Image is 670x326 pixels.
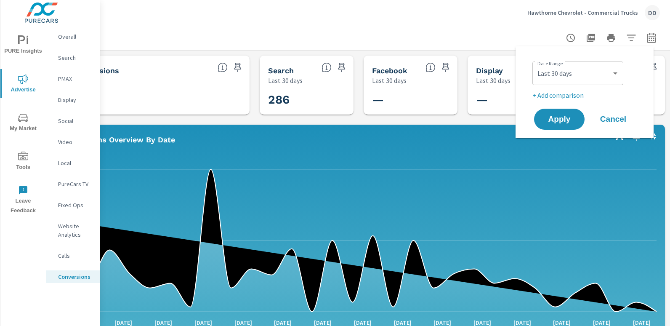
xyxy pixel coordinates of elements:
div: Search [46,51,100,64]
h5: Facebook [372,66,407,75]
div: PMAX [46,72,100,85]
button: Print Report [603,29,619,46]
span: My Market [3,113,43,134]
span: Save this to your personalized report [231,61,245,74]
p: Last 30 days [372,75,407,86]
p: + Add comparison [532,90,640,100]
button: Apply Filters [623,29,640,46]
h3: 286 [61,96,241,111]
span: Save this to your personalized report [335,61,348,74]
button: Select Date Range [643,29,660,46]
span: Advertise [3,74,43,95]
p: PureCars TV [58,180,93,188]
span: All Conversions include Actions, Leads and Unmapped Conversions [218,62,228,72]
div: Calls [46,249,100,262]
button: Cancel [588,109,638,130]
div: Conversions [46,270,100,283]
div: Local [46,157,100,169]
span: Save this to your personalized report [439,61,452,74]
h5: Conversions Overview By Date [61,135,175,144]
div: Fixed Ops [46,199,100,211]
p: Conversions [61,86,241,93]
p: Video [58,138,93,146]
p: Last 30 days [476,75,510,86]
button: Apply [534,109,585,130]
span: Tools [3,152,43,172]
span: Cancel [596,115,630,123]
span: Apply [542,115,576,123]
h5: Search [268,66,294,75]
p: PMAX [58,75,93,83]
p: Search [58,53,93,62]
p: Local [58,159,93,167]
span: Search Conversions include Actions, Leads and Unmapped Conversions. [322,62,332,72]
span: Leave Feedback [3,185,43,216]
div: Overall [46,30,100,43]
h3: — [372,93,483,107]
div: Display [46,94,100,106]
p: Fixed Ops [58,201,93,209]
p: Display [58,96,93,104]
button: "Export Report to PDF" [582,29,599,46]
div: Social [46,115,100,127]
span: PURE Insights [3,35,43,56]
div: Website Analytics [46,220,100,241]
h3: 286 [268,93,379,107]
p: Calls [58,251,93,260]
p: Hawthorne Chevrolet - Commercial Trucks [527,9,638,16]
div: Video [46,136,100,148]
div: nav menu [0,25,46,219]
p: Last 30 days [268,75,303,86]
div: PureCars TV [46,178,100,190]
p: Overall [58,32,93,41]
h3: — [476,93,587,107]
p: Website Analytics [58,222,93,239]
span: All conversions reported from Facebook with duplicates filtered out [425,62,436,72]
h5: Display [476,66,503,75]
p: Conversions [58,273,93,281]
div: DD [645,5,660,20]
p: Social [58,117,93,125]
